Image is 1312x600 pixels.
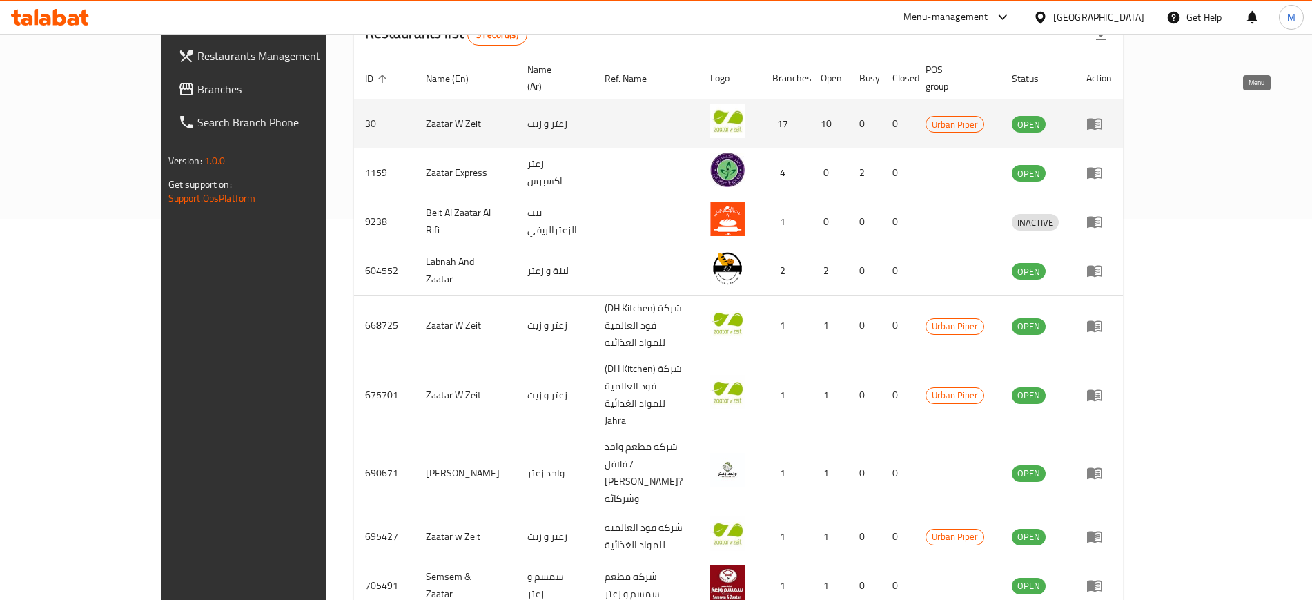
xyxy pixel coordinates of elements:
span: ID [365,70,391,87]
td: 0 [881,197,914,246]
img: Semsem & Zaatar [710,565,745,600]
td: (DH Kitchen) شركة فود العالمية للمواد الغذائية [594,296,700,356]
a: Search Branch Phone [167,106,380,139]
img: Zaatar W Zeit [710,104,745,138]
div: OPEN [1012,578,1046,594]
td: 0 [848,512,881,561]
div: INACTIVE [1012,214,1059,231]
span: Name (Ar) [527,61,577,95]
span: OPEN [1012,166,1046,182]
h2: Restaurants list [365,23,527,46]
td: Zaatar w Zeit [415,512,516,561]
div: Menu [1086,387,1112,403]
td: 0 [810,197,848,246]
span: Get support on: [168,175,232,193]
span: Search Branch Phone [197,114,369,130]
td: 0 [810,148,848,197]
td: زعتر اكسبرس [516,148,594,197]
td: 0 [881,246,914,296]
img: Labnah And Zaatar [710,251,745,285]
td: Zaatar W Zeit [415,296,516,356]
td: 0 [848,246,881,296]
td: 17 [761,99,810,148]
td: بيت الزعترالريفي [516,197,594,246]
span: OPEN [1012,465,1046,481]
span: OPEN [1012,264,1046,280]
th: Action [1075,57,1123,99]
a: Support.OpsPlatform [168,189,256,207]
span: Branches [197,81,369,97]
span: M [1287,10,1295,25]
td: لبنة و زعتر [516,246,594,296]
div: Menu [1086,164,1112,181]
td: زعتر و زيت [516,356,594,434]
div: OPEN [1012,465,1046,482]
td: 0 [881,356,914,434]
th: Closed [881,57,914,99]
img: Zaatar Express [710,153,745,187]
td: 0 [848,99,881,148]
img: Zaatar w Zeit [710,516,745,551]
div: Menu [1086,213,1112,230]
div: Menu [1086,528,1112,545]
div: [GEOGRAPHIC_DATA] [1053,10,1144,25]
th: Busy [848,57,881,99]
span: Urban Piper [926,529,983,545]
span: OPEN [1012,318,1046,334]
td: 0 [881,512,914,561]
td: 0 [848,296,881,356]
div: OPEN [1012,387,1046,404]
img: Wahed Zaatar [710,453,745,487]
span: POS group [926,61,984,95]
td: (DH Kitchen) شركة فود العالمية للمواد الغذائية Jahra [594,356,700,434]
div: Menu [1086,465,1112,481]
th: Branches [761,57,810,99]
td: 4 [761,148,810,197]
span: OPEN [1012,387,1046,403]
img: Zaatar W Zeit [710,375,745,409]
td: Beit Al Zaatar Al Rifi [415,197,516,246]
img: Beit Al Zaatar Al Rifi [710,202,745,236]
td: 1 [761,434,810,512]
span: Urban Piper [926,117,983,133]
img: Zaatar W Zeit [710,306,745,340]
td: 690671 [354,434,415,512]
td: 2 [848,148,881,197]
span: Restaurants Management [197,48,369,64]
span: Urban Piper [926,387,983,403]
td: Zaatar W Zeit [415,356,516,434]
td: 0 [881,99,914,148]
th: Logo [699,57,761,99]
span: Name (En) [426,70,487,87]
td: 695427 [354,512,415,561]
span: OPEN [1012,117,1046,133]
td: 675701 [354,356,415,434]
td: Labnah And Zaatar [415,246,516,296]
td: Zaatar W Zeit [415,99,516,148]
span: INACTIVE [1012,215,1059,231]
td: 1 [810,434,848,512]
span: 1.0.0 [204,152,226,170]
td: 0 [881,148,914,197]
span: Ref. Name [605,70,665,87]
td: 0 [848,197,881,246]
div: Menu [1086,262,1112,279]
div: Menu [1086,577,1112,594]
td: شركة فود العالمية للمواد الغذائية [594,512,700,561]
td: زعتر و زيت [516,99,594,148]
td: 668725 [354,296,415,356]
span: OPEN [1012,529,1046,545]
td: شركه مطعم واحد فلافل / [PERSON_NAME]?وشركائه [594,434,700,512]
td: 1 [761,296,810,356]
div: Total records count [467,23,527,46]
td: 1159 [354,148,415,197]
div: OPEN [1012,165,1046,182]
td: زعتر و زيت [516,296,594,356]
td: 0 [881,434,914,512]
td: 2 [761,246,810,296]
div: Menu-management [903,9,988,26]
td: 604552 [354,246,415,296]
td: زعتر و زيت [516,512,594,561]
td: واحد زعتر [516,434,594,512]
td: 0 [848,356,881,434]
